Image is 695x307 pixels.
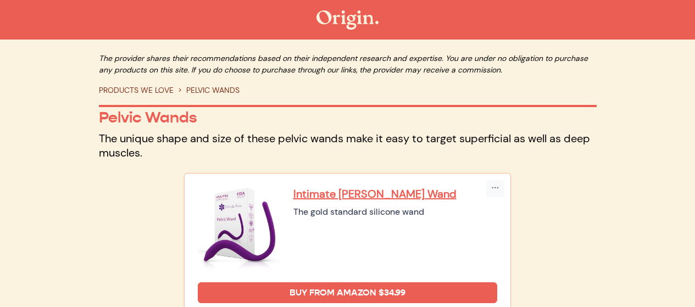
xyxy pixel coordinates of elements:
[99,108,597,127] p: Pelvic Wands
[99,131,597,160] p: The unique shape and size of these pelvic wands make it easy to target superficial as well as dee...
[198,187,280,269] img: Intimate Rose Pelvic Wand
[99,85,174,95] a: PRODUCTS WE LOVE
[174,85,240,96] li: PELVIC WANDS
[198,282,498,303] a: Buy from Amazon $34.99
[316,10,379,30] img: The Origin Shop
[293,205,498,219] div: The gold standard silicone wand
[293,187,498,201] a: Intimate [PERSON_NAME] Wand
[99,53,597,76] p: The provider shares their recommendations based on their independent research and expertise. You ...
